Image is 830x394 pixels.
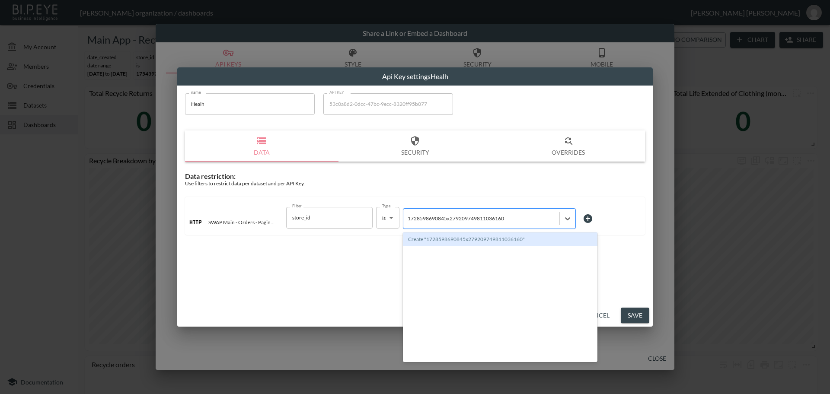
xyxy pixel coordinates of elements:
p: SWAP Main - Orders - Pagination [208,219,276,226]
button: Data [185,130,338,162]
span: Data restriction: [185,172,236,180]
label: API KEY [329,89,345,95]
button: Overrides [492,130,645,162]
h2: Api Key settings Healh [177,67,653,86]
img: http icon [189,216,201,228]
label: Type [382,203,391,209]
span: is [382,215,386,221]
label: Filter [292,203,302,209]
button: Security [338,130,492,162]
input: Filter [290,211,356,225]
div: Create "1728598690845x279209749811036160" [403,232,597,246]
div: Use filters to restrict data per dataset and per API Key. [185,180,645,187]
label: name [191,89,201,95]
button: Save [621,308,649,324]
span: Create "1728598690845x279209749811036160" [403,232,597,247]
